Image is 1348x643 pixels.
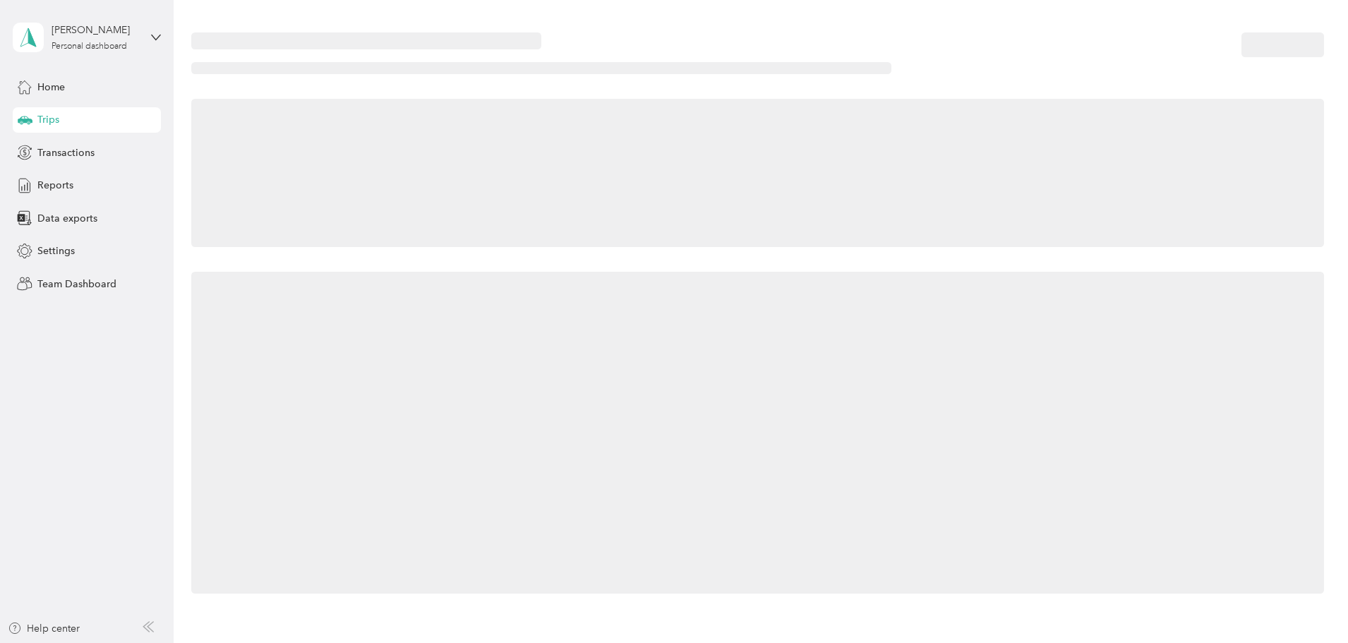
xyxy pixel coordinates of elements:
iframe: Everlance-gr Chat Button Frame [1269,564,1348,643]
span: Team Dashboard [37,277,116,292]
span: Reports [37,178,73,193]
div: [PERSON_NAME] [52,23,140,37]
span: Transactions [37,145,95,160]
div: Personal dashboard [52,42,127,51]
button: Help center [8,621,80,636]
span: Data exports [37,211,97,226]
span: Trips [37,112,59,127]
span: Home [37,80,65,95]
span: Settings [37,244,75,258]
